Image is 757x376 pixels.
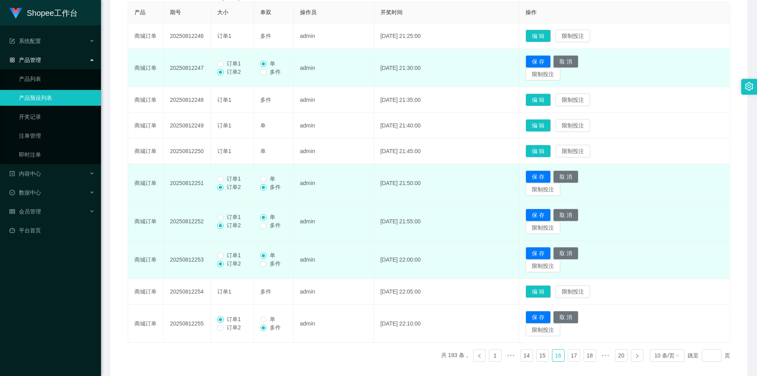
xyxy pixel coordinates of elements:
[584,350,596,361] a: 18
[552,350,564,361] a: 16
[374,305,519,343] td: [DATE] 22:10:00
[164,279,211,305] td: 20250812254
[294,113,374,138] td: admin
[217,97,231,103] span: 订单1
[526,170,551,183] button: 保 存
[164,87,211,113] td: 20250812248
[224,316,244,322] span: 订单1
[19,71,95,87] a: 产品列表
[217,33,231,39] span: 订单1
[128,138,164,164] td: 商城订单
[553,311,578,324] button: 取 消
[9,190,15,195] i: 图标: check-circle-o
[217,122,231,129] span: 订单1
[164,23,211,49] td: 20250812246
[745,82,753,91] i: 图标: setting
[170,9,181,15] span: 期号
[260,288,271,295] span: 多件
[521,350,533,361] a: 14
[568,350,580,361] a: 17
[526,68,560,80] button: 限制投注
[374,138,519,164] td: [DATE] 21:45:00
[9,170,41,177] span: 内容中心
[505,349,517,362] li: 向前 5 页
[27,0,78,26] h1: Shopee工作台
[599,349,612,362] li: 向后 5 页
[526,247,551,260] button: 保 存
[128,241,164,279] td: 商城订单
[473,349,486,362] li: 上一页
[224,214,244,220] span: 订单1
[526,145,551,157] button: 编 辑
[635,354,640,358] i: 图标: right
[294,202,374,241] td: admin
[128,279,164,305] td: 商城订单
[526,209,551,221] button: 保 存
[380,9,403,15] span: 开奖时间
[217,9,228,15] span: 大小
[553,247,578,260] button: 取 消
[9,208,41,215] span: 会员管理
[224,222,244,228] span: 订单2
[260,122,266,129] span: 单
[9,57,15,63] i: 图标: appstore-o
[294,279,374,305] td: admin
[556,94,590,106] button: 限制投注
[556,119,590,132] button: 限制投注
[128,87,164,113] td: 商城订单
[526,260,560,272] button: 限制投注
[441,349,470,362] li: 共 193 条，
[294,305,374,343] td: admin
[9,9,78,16] a: Shopee工作台
[267,260,284,267] span: 多件
[615,350,627,361] a: 20
[294,164,374,202] td: admin
[374,279,519,305] td: [DATE] 22:05:00
[9,57,41,63] span: 产品管理
[537,350,548,361] a: 15
[553,209,578,221] button: 取 消
[526,55,551,68] button: 保 存
[9,223,95,238] a: 图标: dashboard平台首页
[9,8,22,19] img: logo.9652507e.png
[568,349,580,362] li: 17
[164,113,211,138] td: 20250812249
[526,94,551,106] button: 编 辑
[224,176,244,182] span: 订单1
[134,9,145,15] span: 产品
[294,138,374,164] td: admin
[267,222,284,228] span: 多件
[526,30,551,42] button: 编 辑
[19,147,95,163] a: 即时注单
[19,128,95,144] a: 注单管理
[260,9,271,15] span: 单双
[477,354,482,358] i: 图标: left
[224,252,244,258] span: 订单1
[260,97,271,103] span: 多件
[584,349,596,362] li: 18
[631,349,643,362] li: 下一页
[294,23,374,49] td: admin
[374,49,519,87] td: [DATE] 21:30:00
[520,349,533,362] li: 14
[688,349,730,362] div: 跳至 页
[217,288,231,295] span: 订单1
[267,184,284,190] span: 多件
[489,350,501,361] a: 1
[164,241,211,279] td: 20250812253
[556,30,590,42] button: 限制投注
[505,349,517,362] span: •••
[553,170,578,183] button: 取 消
[9,38,15,44] i: 图标: form
[374,202,519,241] td: [DATE] 21:55:00
[224,60,244,67] span: 订单1
[374,113,519,138] td: [DATE] 21:40:00
[260,33,271,39] span: 多件
[526,285,551,298] button: 编 辑
[9,189,41,196] span: 数据中心
[553,55,578,68] button: 取 消
[224,184,244,190] span: 订单2
[267,60,278,67] span: 单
